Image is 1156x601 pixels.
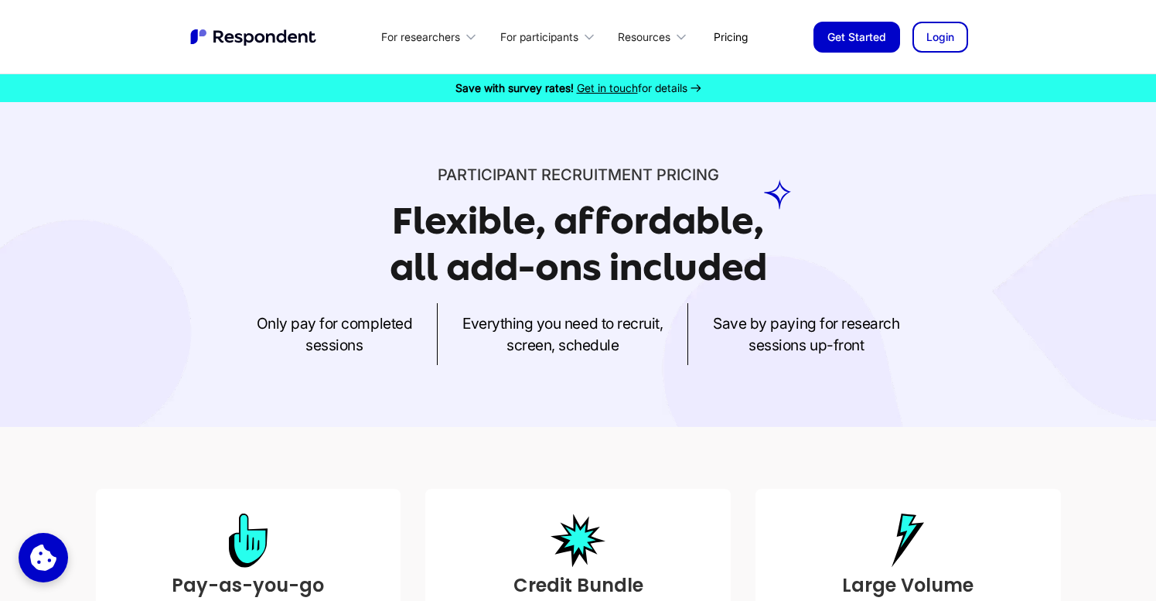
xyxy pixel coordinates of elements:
div: For researchers [373,19,491,55]
p: Everything you need to recruit, screen, schedule [462,312,663,356]
p: Only pay for completed sessions [257,312,412,356]
h3: Pay-as-you-go [108,572,389,599]
div: For researchers [381,29,460,45]
img: Untitled UI logotext [189,27,320,47]
h1: Flexible, affordable, all add-ons included [390,200,767,289]
span: Get in touch [577,81,638,94]
a: Get Started [813,22,900,53]
strong: Save with survey rates! [455,81,574,94]
h3: Credit Bundle [438,572,718,599]
div: For participants [491,19,609,55]
p: Save by paying for research sessions up-front [713,312,899,356]
div: Resources [609,19,701,55]
div: for details [455,80,687,96]
a: Login [912,22,968,53]
span: Participant recruitment [438,166,653,184]
span: PRICING [656,166,719,184]
a: home [189,27,320,47]
div: For participants [500,29,578,45]
h3: Large Volume [768,572,1049,599]
a: Pricing [701,19,760,55]
div: Resources [618,29,670,45]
